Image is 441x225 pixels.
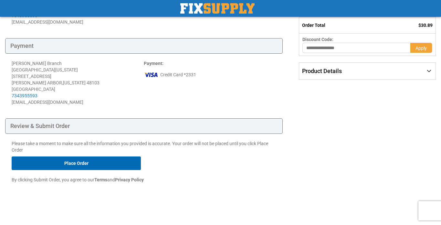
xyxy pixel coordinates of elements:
[144,61,162,66] span: Payment
[94,177,107,182] strong: Terms
[144,61,163,66] strong: :
[415,46,427,51] span: Apply
[410,43,432,53] button: Apply
[180,3,255,14] img: Fix Industrial Supply
[12,140,276,153] p: Please take a moment to make sure all the information you provided is accurate. Your order will n...
[63,80,86,85] span: [US_STATE]
[144,70,276,80] div: Credit Card *2331
[5,118,283,134] div: Review & Submit Order
[115,177,144,182] strong: Privacy Policy
[302,23,325,28] strong: Order Total
[12,19,83,25] span: [EMAIL_ADDRESS][DOMAIN_NAME]
[12,60,144,99] div: [PERSON_NAME] Branch [GEOGRAPHIC_DATA][US_STATE] [STREET_ADDRESS] [PERSON_NAME] ARBOR , 48103 [GE...
[12,156,141,170] button: Place Order
[12,93,37,98] a: 7343955593
[144,70,159,80] img: vi.png
[302,68,342,74] span: Product Details
[180,3,255,14] a: store logo
[302,37,333,42] span: Discount Code:
[12,177,276,183] p: By clicking Submit Order, you agree to our and
[12,100,83,105] span: [EMAIL_ADDRESS][DOMAIN_NAME]
[5,38,283,54] div: Payment
[418,23,433,28] span: $30.89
